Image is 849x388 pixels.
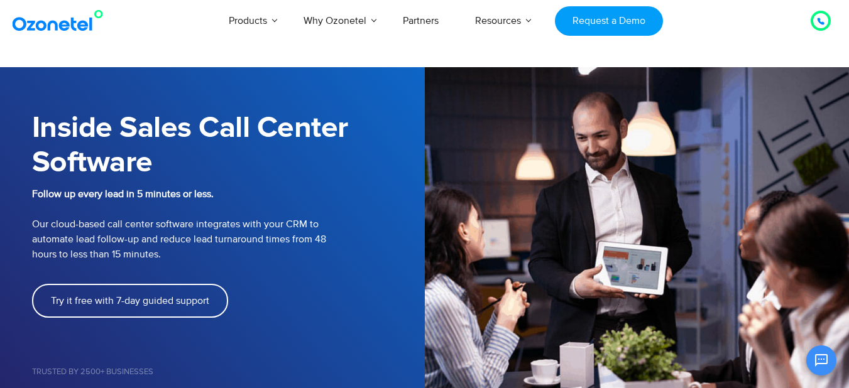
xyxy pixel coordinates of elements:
[32,284,228,318] a: Try it free with 7-day guided support
[32,188,214,200] b: Follow up every lead in 5 minutes or less.
[806,345,836,375] button: Open chat
[32,186,425,262] p: Our cloud-based call center software integrates with your CRM to automate lead follow-up and redu...
[32,368,425,376] h5: Trusted by 2500+ Businesses
[32,111,425,180] h1: Inside Sales Call Center Software
[51,296,209,306] span: Try it free with 7-day guided support
[555,6,662,36] a: Request a Demo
